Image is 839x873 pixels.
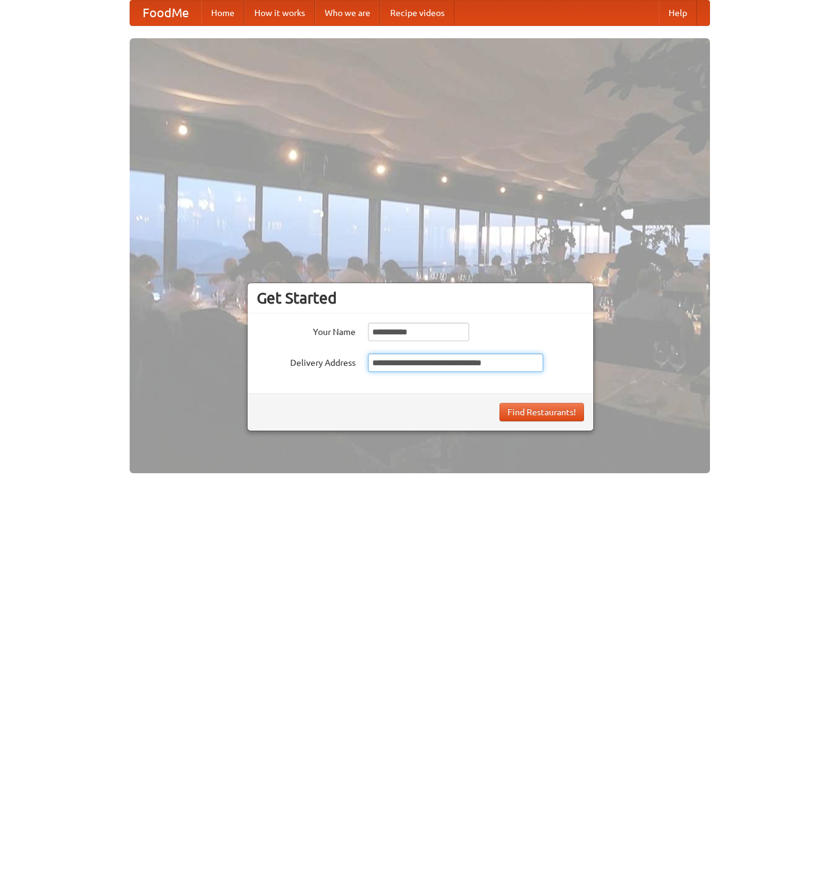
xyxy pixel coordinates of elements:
a: Who we are [315,1,380,25]
a: Help [659,1,697,25]
a: Home [201,1,244,25]
a: How it works [244,1,315,25]
label: Delivery Address [257,354,356,369]
button: Find Restaurants! [499,403,584,421]
a: Recipe videos [380,1,454,25]
label: Your Name [257,323,356,338]
a: FoodMe [130,1,201,25]
h3: Get Started [257,289,584,307]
